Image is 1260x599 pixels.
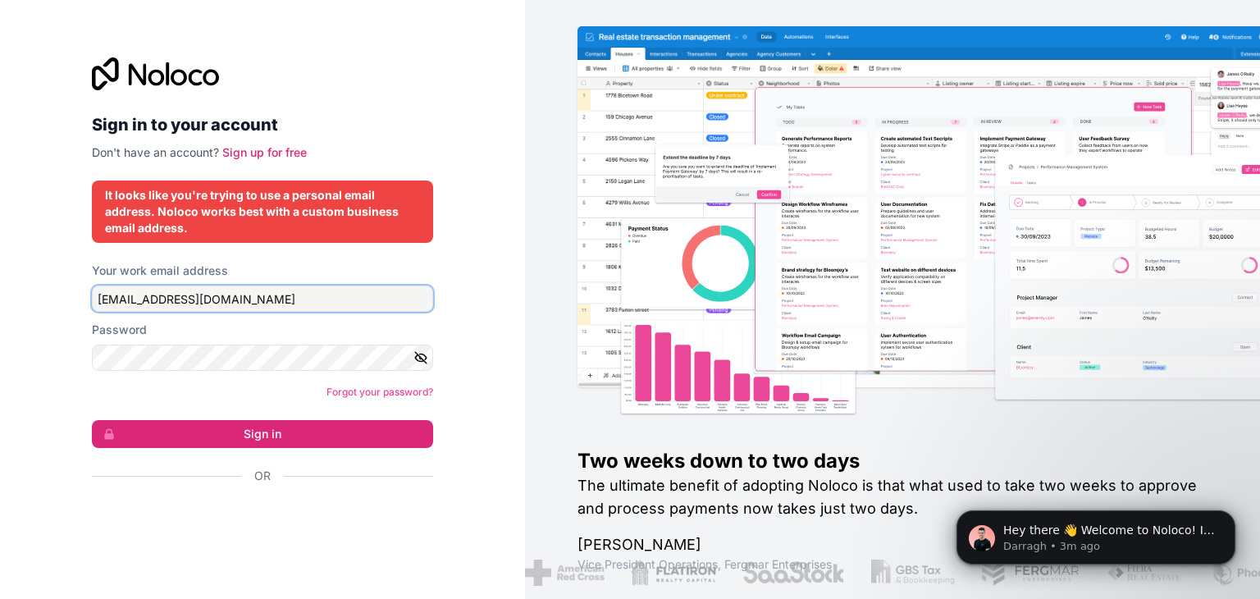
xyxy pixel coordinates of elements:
[222,145,307,159] a: Sign up for free
[577,474,1207,520] h2: The ultimate benefit of adopting Noloco is that what used to take two weeks to approve and proces...
[92,420,433,448] button: Sign in
[92,286,433,312] input: Email address
[326,386,433,398] a: Forgot your password?
[92,110,433,139] h2: Sign in to your account
[932,476,1260,591] iframe: Intercom notifications message
[92,345,433,371] input: Password
[577,448,1207,474] h1: Two weeks down to two days
[577,533,1207,556] h1: [PERSON_NAME]
[92,322,147,338] label: Password
[577,556,1207,573] h1: Vice President Operations , Fergmar Enterprises
[92,145,219,159] span: Don't have an account?
[92,263,228,279] label: Your work email address
[524,560,604,586] img: /assets/american-red-cross-BAupjrZR.png
[105,187,420,236] div: It looks like you're trying to use a personal email address. Noloco works best with a custom busi...
[254,468,271,484] span: Or
[84,502,428,538] iframe: Tombol Login dengan Google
